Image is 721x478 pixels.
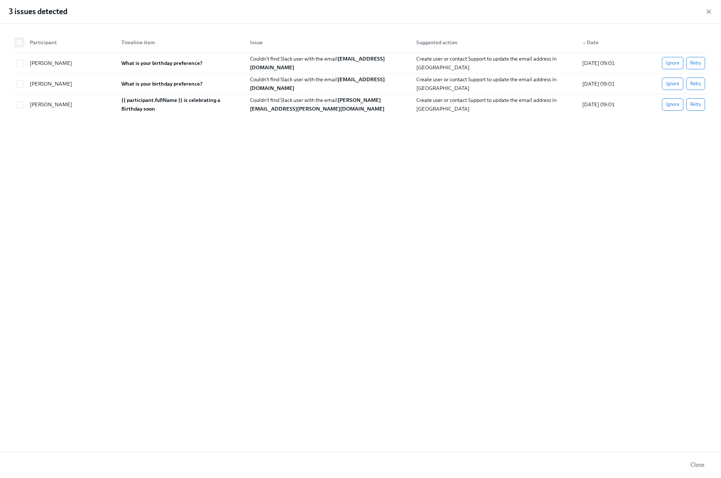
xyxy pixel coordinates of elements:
[662,57,683,69] button: Ignore
[9,6,67,17] h2: 3 issues detected
[12,53,709,74] div: [PERSON_NAME]What is your birthday preference?Couldn't find Slack user with the email[EMAIL_ADDRE...
[690,80,701,87] span: Retry
[413,38,576,47] div: Suggested action
[691,461,704,469] span: Close
[582,41,586,45] span: ▲
[666,59,679,67] span: Ignore
[121,60,203,66] strong: What is your birthday preference?
[12,94,709,115] div: [PERSON_NAME]{{ participant.fullName }} is celebrating a Birthday soonCouldn't find Slack user wi...
[685,458,709,472] button: Close
[116,35,245,50] div: Timeline item
[244,35,410,50] div: Issue
[662,98,683,111] button: Ignore
[27,59,116,67] div: [PERSON_NAME]
[690,59,701,67] span: Retry
[579,59,650,67] div: [DATE] 09:01
[27,79,116,88] div: [PERSON_NAME]
[579,100,650,109] div: [DATE] 09:01
[410,35,576,50] div: Suggested action
[24,35,116,50] div: Participant
[690,101,701,108] span: Retry
[686,78,705,90] button: Retry
[121,81,203,87] strong: What is your birthday preference?
[666,80,679,87] span: Ignore
[118,38,245,47] div: Timeline item
[579,38,650,47] div: Date
[686,98,705,111] button: Retry
[576,35,650,50] div: ▲Date
[27,38,116,47] div: Participant
[579,79,650,88] div: [DATE] 09:01
[666,101,679,108] span: Ignore
[662,78,683,90] button: Ignore
[686,57,705,69] button: Retry
[27,100,116,109] div: [PERSON_NAME]
[12,74,709,94] div: [PERSON_NAME]What is your birthday preference?Couldn't find Slack user with the email[EMAIL_ADDRE...
[247,38,410,47] div: Issue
